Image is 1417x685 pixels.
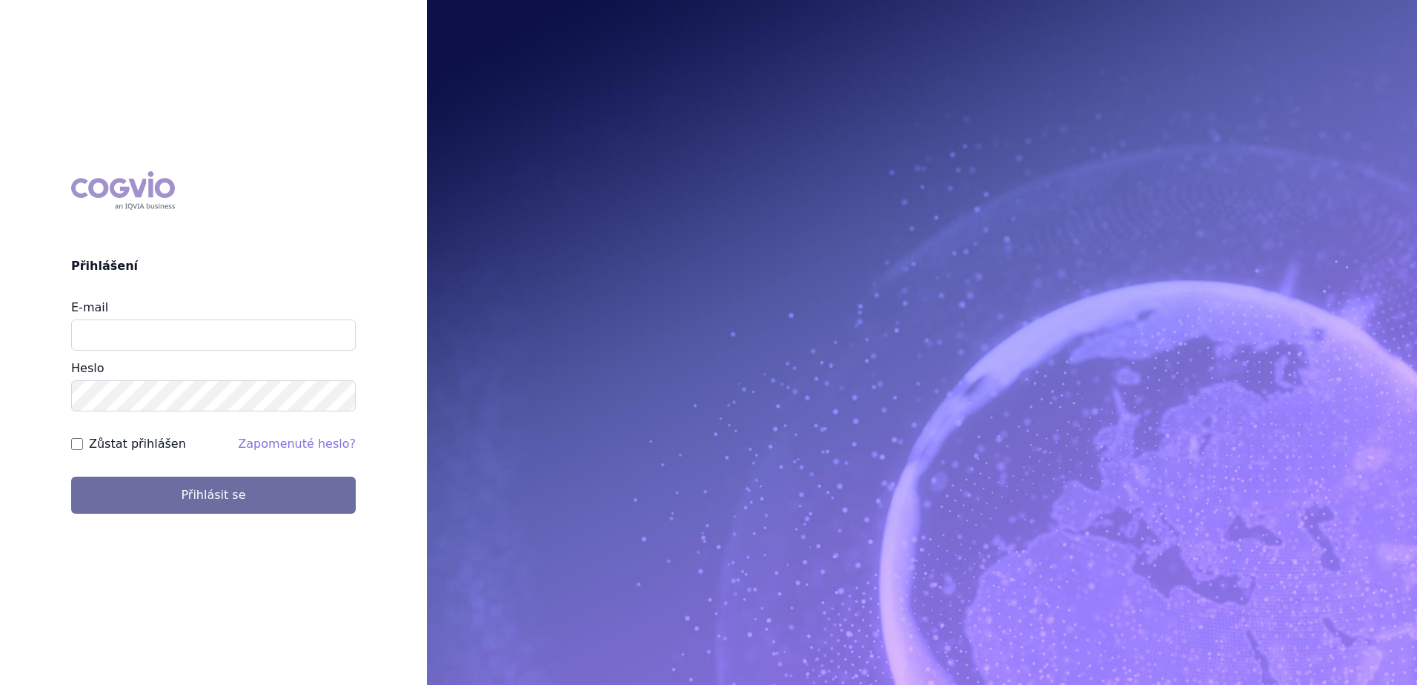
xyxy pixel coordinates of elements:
div: COGVIO [71,171,175,210]
label: E-mail [71,300,108,314]
button: Přihlásit se [71,477,356,514]
label: Zůstat přihlášen [89,435,186,453]
a: Zapomenuté heslo? [238,437,356,451]
h2: Přihlášení [71,257,356,275]
label: Heslo [71,361,104,375]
